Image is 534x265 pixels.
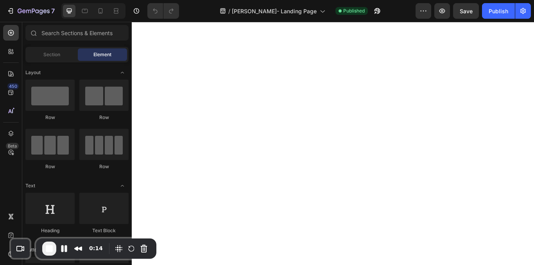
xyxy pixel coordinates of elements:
span: Section [43,51,60,58]
div: Beta [6,143,19,149]
div: Row [79,114,129,121]
span: Toggle open [116,180,129,192]
button: Publish [482,3,515,19]
div: Undo/Redo [147,3,179,19]
span: / [228,7,230,15]
span: [PERSON_NAME]- Landing Page [232,7,317,15]
button: 7 [3,3,58,19]
div: Text Block [79,227,129,234]
div: Row [25,163,75,170]
span: Text [25,182,35,189]
div: 450 [7,83,19,89]
span: Published [343,7,365,14]
span: Element [93,51,111,58]
input: Search Sections & Elements [25,25,129,41]
div: Row [79,163,129,170]
iframe: Design area [132,22,534,265]
span: Save [460,8,473,14]
div: Publish [489,7,508,15]
div: Row [25,114,75,121]
div: Heading [25,227,75,234]
button: Save [453,3,479,19]
span: Layout [25,69,41,76]
p: 7 [51,6,55,16]
span: Toggle open [116,66,129,79]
